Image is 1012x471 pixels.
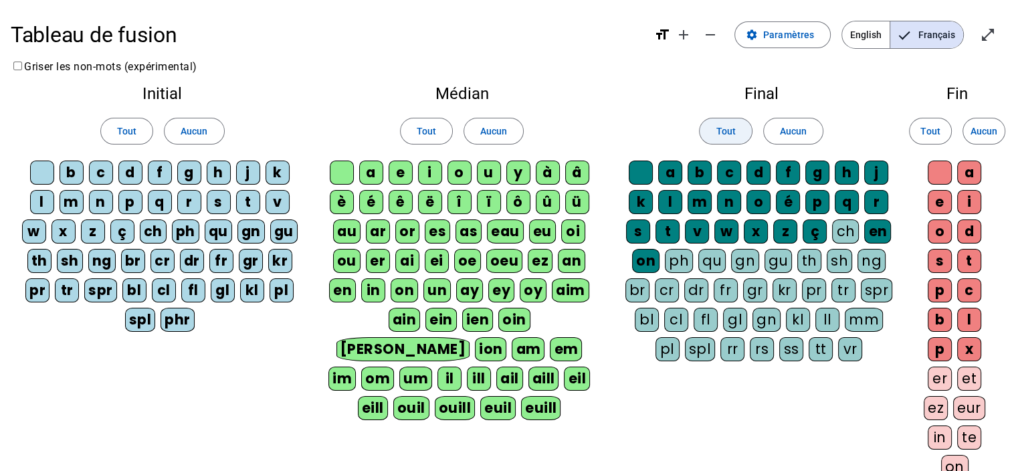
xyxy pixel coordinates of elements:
div: th [797,249,821,273]
div: sh [827,249,852,273]
div: phr [161,308,195,332]
div: û [536,190,560,214]
div: b [928,308,952,332]
div: j [236,161,260,185]
div: ç [110,219,134,244]
div: eu [529,219,556,244]
div: ay [456,278,483,302]
div: d [746,161,771,185]
div: oin [498,308,530,332]
div: en [864,219,891,244]
div: fl [694,308,718,332]
div: ain [389,308,421,332]
div: l [957,308,981,332]
div: et [957,367,981,391]
div: ss [779,337,803,361]
div: ph [172,219,199,244]
div: i [418,161,442,185]
div: on [632,249,660,273]
button: Aucun [963,118,1005,145]
div: ô [506,190,530,214]
div: p [118,190,142,214]
button: Tout [909,118,952,145]
div: fr [714,278,738,302]
div: ou [333,249,361,273]
div: oy [520,278,546,302]
div: v [266,190,290,214]
mat-button-toggle-group: Language selection [841,21,964,49]
div: ch [832,219,859,244]
div: fr [209,249,233,273]
div: c [957,278,981,302]
button: Tout [100,118,153,145]
div: il [437,367,462,391]
button: Aucun [164,118,224,145]
div: ei [425,249,449,273]
div: n [89,190,113,214]
h2: Médian [324,86,599,102]
div: un [423,278,451,302]
div: br [625,278,649,302]
div: ail [496,367,523,391]
div: gl [211,278,235,302]
label: Griser les non-mots (expérimental) [11,60,197,73]
div: gl [723,308,747,332]
div: kr [268,249,292,273]
div: ien [462,308,494,332]
div: tr [55,278,79,302]
div: dr [180,249,204,273]
div: g [177,161,201,185]
div: an [558,249,585,273]
div: spl [125,308,156,332]
button: Aucun [763,118,823,145]
div: om [361,367,394,391]
div: j [864,161,888,185]
div: euil [480,396,516,420]
div: ng [857,249,886,273]
div: s [626,219,650,244]
button: Tout [699,118,752,145]
span: Tout [920,123,940,139]
mat-icon: open_in_full [980,27,996,43]
h1: Tableau de fusion [11,13,643,56]
div: pr [25,278,49,302]
div: eil [564,367,590,391]
div: c [717,161,741,185]
div: l [30,190,54,214]
div: spr [861,278,893,302]
div: e [389,161,413,185]
div: gn [237,219,265,244]
div: pr [802,278,826,302]
div: î [447,190,472,214]
div: oe [454,249,481,273]
div: cr [150,249,175,273]
div: ein [425,308,457,332]
div: em [550,337,582,361]
div: cr [655,278,679,302]
div: o [447,161,472,185]
div: er [366,249,390,273]
div: c [89,161,113,185]
div: um [399,367,432,391]
div: g [805,161,829,185]
div: fl [181,278,205,302]
div: t [236,190,260,214]
div: q [148,190,172,214]
div: s [928,249,952,273]
div: pl [270,278,294,302]
div: spr [84,278,117,302]
mat-icon: format_size [654,27,670,43]
div: z [81,219,105,244]
h2: Final [621,86,902,102]
div: ion [475,337,507,361]
div: rs [750,337,774,361]
div: x [744,219,768,244]
div: ü [565,190,589,214]
span: Paramètres [763,27,814,43]
div: u [477,161,501,185]
mat-icon: settings [746,29,758,41]
div: b [688,161,712,185]
div: en [329,278,356,302]
div: y [506,161,530,185]
div: es [425,219,450,244]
